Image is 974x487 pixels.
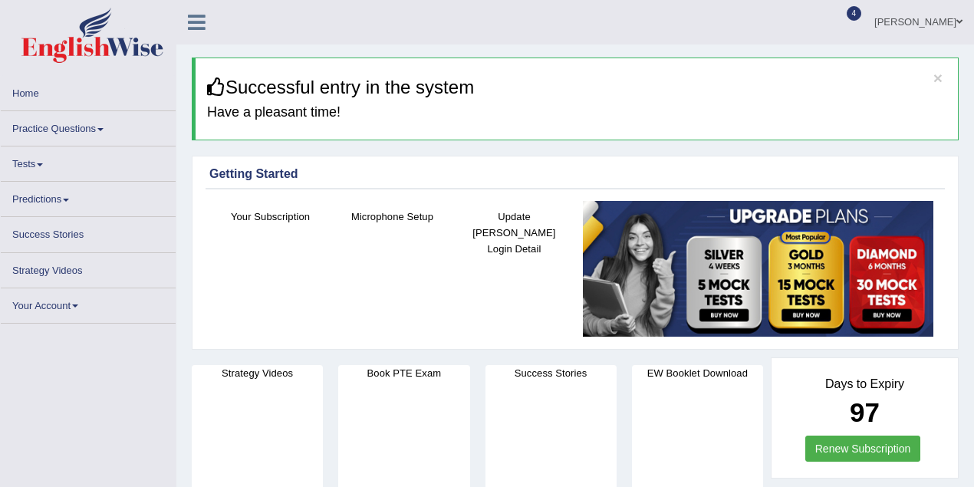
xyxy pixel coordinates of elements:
[1,253,176,283] a: Strategy Videos
[583,201,933,337] img: small5.jpg
[207,77,946,97] h3: Successful entry in the system
[933,70,943,86] button: ×
[209,165,941,183] div: Getting Started
[1,76,176,106] a: Home
[847,6,862,21] span: 4
[485,365,617,381] h4: Success Stories
[1,111,176,141] a: Practice Questions
[805,436,921,462] a: Renew Subscription
[850,397,880,427] b: 97
[461,209,568,257] h4: Update [PERSON_NAME] Login Detail
[217,209,324,225] h4: Your Subscription
[632,365,763,381] h4: EW Booklet Download
[788,377,941,391] h4: Days to Expiry
[1,146,176,176] a: Tests
[207,105,946,120] h4: Have a pleasant time!
[1,182,176,212] a: Predictions
[192,365,323,381] h4: Strategy Videos
[1,288,176,318] a: Your Account
[1,217,176,247] a: Success Stories
[338,365,469,381] h4: Book PTE Exam
[339,209,446,225] h4: Microphone Setup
